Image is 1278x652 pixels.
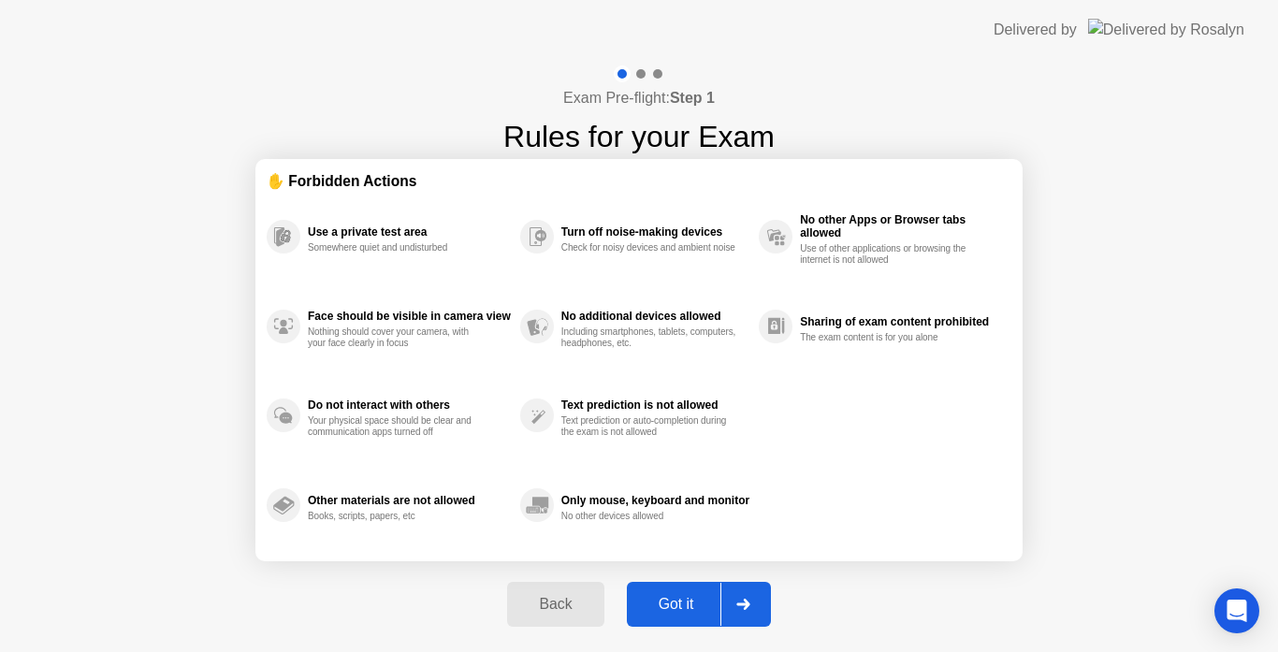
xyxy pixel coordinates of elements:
[561,398,749,412] div: Text prediction is not allowed
[1214,588,1259,633] div: Open Intercom Messenger
[800,213,1002,239] div: No other Apps or Browser tabs allowed
[994,19,1077,41] div: Delivered by
[561,225,749,239] div: Turn off noise-making devices
[561,326,738,349] div: Including smartphones, tablets, computers, headphones, etc.
[513,596,598,613] div: Back
[561,242,738,254] div: Check for noisy devices and ambient noise
[670,90,715,106] b: Step 1
[800,332,977,343] div: The exam content is for you alone
[563,87,715,109] h4: Exam Pre-flight:
[308,242,485,254] div: Somewhere quiet and undisturbed
[561,310,749,323] div: No additional devices allowed
[308,310,511,323] div: Face should be visible in camera view
[308,511,485,522] div: Books, scripts, papers, etc
[561,494,749,507] div: Only mouse, keyboard and monitor
[632,596,720,613] div: Got it
[308,398,511,412] div: Do not interact with others
[308,326,485,349] div: Nothing should cover your camera, with your face clearly in focus
[267,170,1011,192] div: ✋ Forbidden Actions
[561,511,738,522] div: No other devices allowed
[800,243,977,266] div: Use of other applications or browsing the internet is not allowed
[507,582,603,627] button: Back
[308,225,511,239] div: Use a private test area
[308,494,511,507] div: Other materials are not allowed
[800,315,1002,328] div: Sharing of exam content prohibited
[1088,19,1244,40] img: Delivered by Rosalyn
[503,114,775,159] h1: Rules for your Exam
[308,415,485,438] div: Your physical space should be clear and communication apps turned off
[627,582,771,627] button: Got it
[561,415,738,438] div: Text prediction or auto-completion during the exam is not allowed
